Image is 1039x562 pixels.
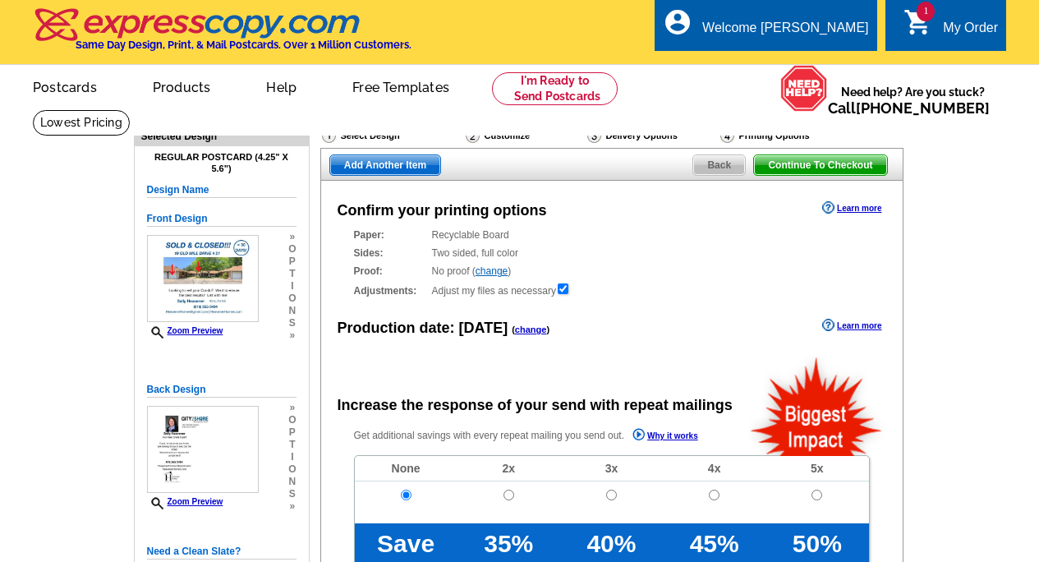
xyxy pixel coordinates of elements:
[917,2,935,21] span: 1
[288,463,296,476] span: o
[720,128,734,143] img: Printing Options & Summary
[288,268,296,280] span: t
[326,67,476,105] a: Free Templates
[693,155,745,175] span: Back
[147,382,297,398] h5: Back Design
[354,426,733,445] p: Get additional savings with every repeat mailing you send out.
[288,280,296,293] span: i
[515,325,547,334] a: change
[632,428,698,445] a: Why it works
[355,456,457,481] td: None
[288,488,296,500] span: s
[329,154,441,176] a: Add Another Item
[147,497,223,506] a: Zoom Preview
[147,544,297,560] h5: Need a Clean Slate?
[354,246,870,260] div: Two sided, full color
[856,99,990,117] a: [PHONE_NUMBER]
[663,456,765,481] td: 4x
[354,246,427,260] strong: Sides:
[663,7,692,37] i: account_circle
[587,128,601,143] img: Delivery Options
[147,211,297,227] h5: Front Design
[147,152,297,173] h4: Regular Postcard (4.25" x 5.6")
[749,355,885,456] img: biggestImpact.png
[780,65,828,112] img: help
[354,264,427,279] strong: Proof:
[147,235,259,322] img: small-thumb.jpg
[288,256,296,268] span: p
[822,201,881,214] a: Learn more
[476,265,508,277] a: change
[338,200,547,222] div: Confirm your printing options
[702,21,868,44] div: Welcome [PERSON_NAME]
[288,451,296,463] span: i
[828,99,990,117] span: Call
[338,394,733,417] div: Increase the response of your send with repeat mailings
[147,182,297,198] h5: Design Name
[903,7,933,37] i: shopping_cart
[586,127,719,148] div: Delivery Options
[76,39,411,51] h4: Same Day Design, Print, & Mail Postcards. Over 1 Million Customers.
[828,84,998,117] span: Need help? Are you stuck?
[322,128,336,143] img: Select Design
[354,283,427,298] strong: Adjustments:
[126,67,237,105] a: Products
[147,406,259,493] img: small-thumb.jpg
[288,500,296,513] span: »
[288,439,296,451] span: t
[822,319,881,332] a: Learn more
[33,20,411,51] a: Same Day Design, Print, & Mail Postcards. Over 1 Million Customers.
[512,325,549,334] span: ( )
[719,127,862,148] div: Printing Options
[288,293,296,305] span: o
[692,154,746,176] a: Back
[354,228,870,242] div: Recyclable Board
[240,67,323,105] a: Help
[288,329,296,342] span: »
[288,476,296,488] span: n
[466,128,480,143] img: Customize
[354,282,870,298] div: Adjust my files as necessary
[288,414,296,426] span: o
[288,243,296,256] span: o
[288,426,296,439] span: p
[560,456,663,481] td: 3x
[338,317,550,339] div: Production date:
[457,456,560,481] td: 2x
[135,128,309,144] div: Selected Design
[943,21,998,44] div: My Order
[354,228,427,242] strong: Paper:
[288,317,296,329] span: s
[464,127,586,144] div: Customize
[459,320,508,336] span: [DATE]
[7,67,123,105] a: Postcards
[288,305,296,317] span: n
[288,231,296,243] span: »
[354,264,870,279] div: No proof ( )
[288,402,296,414] span: »
[320,127,464,148] div: Select Design
[765,456,868,481] td: 5x
[754,155,886,175] span: Continue To Checkout
[147,326,223,335] a: Zoom Preview
[330,155,440,175] span: Add Another Item
[903,18,998,39] a: 1 shopping_cart My Order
